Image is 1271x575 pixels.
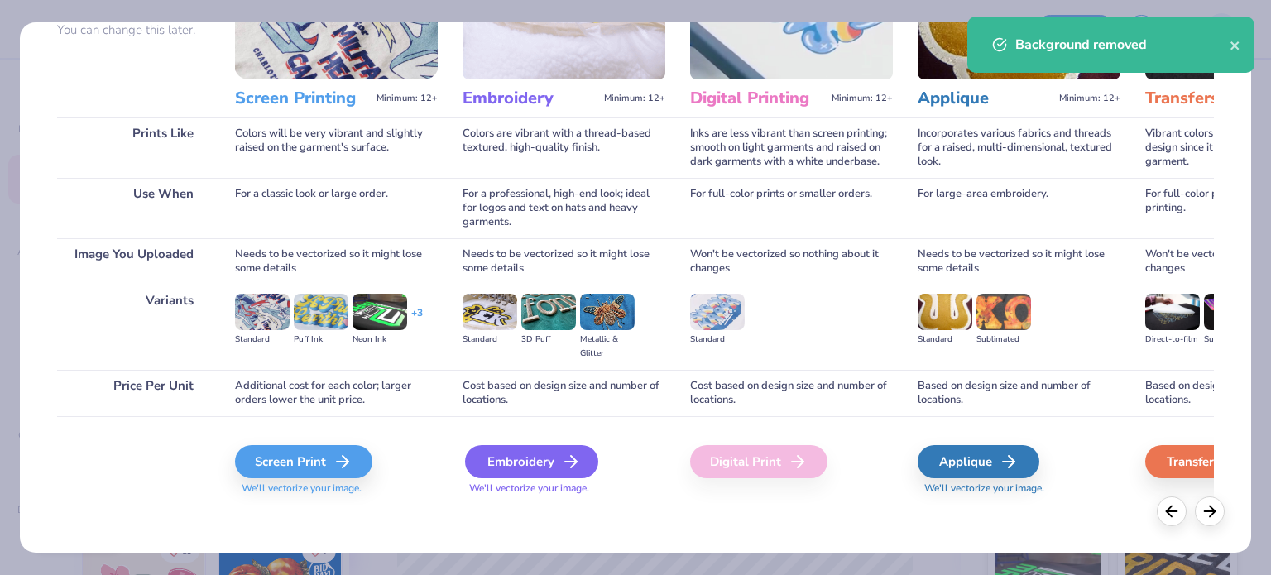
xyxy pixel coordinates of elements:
span: We'll vectorize your image. [463,482,665,496]
h3: Digital Printing [690,88,825,109]
div: Embroidery [465,445,598,478]
div: Won't be vectorized so nothing about it changes [690,238,893,285]
div: Additional cost for each color; larger orders lower the unit price. [235,370,438,416]
span: Minimum: 12+ [832,93,893,104]
img: Supacolor [1204,294,1259,330]
div: Colors are vibrant with a thread-based textured, high-quality finish. [463,117,665,178]
img: Metallic & Glitter [580,294,635,330]
img: Direct-to-film [1145,294,1200,330]
div: Metallic & Glitter [580,333,635,361]
div: Needs to be vectorized so it might lose some details [235,238,438,285]
div: For large-area embroidery. [918,178,1120,238]
div: Neon Ink [353,333,407,347]
div: For a professional, high-end look; ideal for logos and text on hats and heavy garments. [463,178,665,238]
div: Cost based on design size and number of locations. [690,370,893,416]
div: Puff Ink [294,333,348,347]
div: Incorporates various fabrics and threads for a raised, multi-dimensional, textured look. [918,117,1120,178]
img: Puff Ink [294,294,348,330]
span: Minimum: 12+ [377,93,438,104]
span: We'll vectorize your image. [235,482,438,496]
h3: Applique [918,88,1053,109]
div: + 3 [411,306,423,334]
span: Minimum: 12+ [604,93,665,104]
div: Direct-to-film [1145,333,1200,347]
div: 3D Puff [521,333,576,347]
img: Standard [690,294,745,330]
div: Based on design size and number of locations. [918,370,1120,416]
div: Digital Print [690,445,827,478]
img: 3D Puff [521,294,576,330]
div: Cost based on design size and number of locations. [463,370,665,416]
div: Use When [57,178,210,238]
div: Screen Print [235,445,372,478]
span: We'll vectorize your image. [918,482,1120,496]
div: Supacolor [1204,333,1259,347]
h3: Screen Printing [235,88,370,109]
div: Background removed [1015,35,1230,55]
div: Colors will be very vibrant and slightly raised on the garment's surface. [235,117,438,178]
div: Needs to be vectorized so it might lose some details [463,238,665,285]
div: Sublimated [976,333,1031,347]
img: Sublimated [976,294,1031,330]
img: Neon Ink [353,294,407,330]
div: Price Per Unit [57,370,210,416]
h3: Embroidery [463,88,597,109]
p: You can change this later. [57,23,210,37]
div: Standard [463,333,517,347]
img: Standard [918,294,972,330]
div: Standard [918,333,972,347]
div: For full-color prints or smaller orders. [690,178,893,238]
div: For a classic look or large order. [235,178,438,238]
div: Needs to be vectorized so it might lose some details [918,238,1120,285]
button: close [1230,35,1241,55]
img: Standard [235,294,290,330]
div: Variants [57,285,210,370]
div: Prints Like [57,117,210,178]
div: Standard [235,333,290,347]
div: Applique [918,445,1039,478]
div: Standard [690,333,745,347]
img: Standard [463,294,517,330]
div: Image You Uploaded [57,238,210,285]
div: Transfers [1145,445,1267,478]
span: Minimum: 12+ [1059,93,1120,104]
div: Inks are less vibrant than screen printing; smooth on light garments and raised on dark garments ... [690,117,893,178]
